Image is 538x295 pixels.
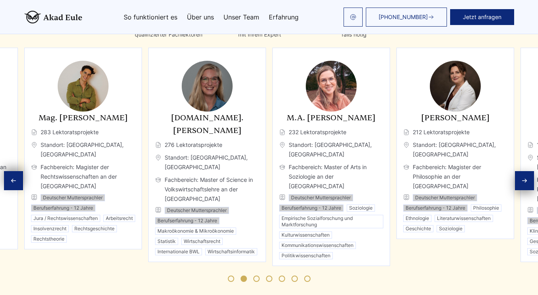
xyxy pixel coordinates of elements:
[403,204,468,212] li: Berufserfahrung - 12 Jahre
[181,238,223,245] li: Wirtschaftsrecht
[403,112,507,124] h3: [PERSON_NAME]
[289,194,353,201] li: Deutscher Muttersprachler
[279,112,383,124] h3: M.A. [PERSON_NAME]
[155,238,178,245] li: Statistik
[366,8,447,27] a: [PHONE_NUMBER]
[435,215,493,222] li: Literaturwissenschaften
[155,217,219,224] li: Berufserfahrung - 12 Jahre
[279,127,383,137] span: 232 Lektoratsprojekte
[182,61,233,112] img: M.Sc. Mila Liebermann
[103,215,135,222] li: Arbeitsrecht
[403,140,507,159] span: Standort: [GEOGRAPHIC_DATA], [GEOGRAPHIC_DATA]
[403,162,507,191] span: Fachbereich: Magister der Philosophie an der [GEOGRAPHIC_DATA]
[471,204,501,212] li: Philosophie
[291,276,298,282] span: Go to slide 6
[403,127,507,137] span: 212 Lektoratsprojekte
[437,225,465,232] li: Soziologie
[241,276,247,282] span: Go to slide 2
[430,61,481,112] img: Dr. Eleanor Fischer
[58,61,109,112] img: Mag. Adrian Demir
[205,248,257,255] li: Wirtschaftsinformatik
[31,162,135,191] span: Fachbereich: Magister der Rechtswissenschaften an der [GEOGRAPHIC_DATA]
[413,194,477,201] li: Deutscher Muttersprachler
[31,215,100,222] li: Jura / Rechtswissenschaften
[155,228,236,235] li: Makroökonomie & Mikroökonomie
[187,14,214,20] a: Über uns
[269,14,299,20] a: Erfahrung
[403,215,431,222] li: Ethnologie
[155,140,259,150] span: 276 Lektoratsprojekte
[347,204,375,212] li: Soziologie
[31,140,135,159] span: Standort: [GEOGRAPHIC_DATA], [GEOGRAPHIC_DATA]
[31,204,95,212] li: Berufserfahrung - 12 Jahre
[379,14,428,20] span: [PHONE_NUMBER]
[403,225,433,232] li: Geschichte
[31,225,69,232] li: Insolvenzrecht
[155,175,259,204] span: Fachbereich: Master of Science in Volkswirtschaftslehre an der [GEOGRAPHIC_DATA]
[155,153,259,172] span: Standort: [GEOGRAPHIC_DATA], [GEOGRAPHIC_DATA]
[272,48,390,266] div: 4 / 11
[253,276,260,282] span: Go to slide 3
[279,252,333,259] li: Politikwissenschaften
[31,235,67,243] li: Rechtstheorie
[279,162,383,191] span: Fachbereich: Master of Arts in Soziologie an der [GEOGRAPHIC_DATA]
[148,48,266,262] div: 3 / 11
[396,48,514,239] div: 5 / 11
[279,276,285,282] span: Go to slide 5
[350,14,356,20] img: email
[155,248,202,255] li: Internationale BWL
[223,14,259,20] a: Unser Team
[165,207,229,214] li: Deutscher Muttersprachler
[279,204,344,212] li: Berufserfahrung - 12 Jahre
[72,225,117,232] li: Rechtsgeschichte
[279,140,383,159] span: Standort: [GEOGRAPHIC_DATA], [GEOGRAPHIC_DATA]
[228,276,234,282] span: Go to slide 1
[4,171,23,190] div: Previous slide
[155,112,259,137] h3: [DOMAIN_NAME]. [PERSON_NAME]
[304,276,311,282] span: Go to slide 7
[515,171,534,190] div: Next slide
[41,194,105,201] li: Deutscher Muttersprachler
[124,14,177,20] a: So funktioniert es
[24,11,82,23] img: logo
[306,61,357,112] img: M.A. Julia Hartmann
[31,127,135,137] span: 283 Lektoratsprojekte
[279,231,332,239] li: Kulturwissenschaften
[279,215,383,228] li: Empirische Sozialforschung und Marktforschung
[279,242,356,249] li: Kommunikationswissenschaften
[24,48,142,249] div: 2 / 11
[266,276,272,282] span: Go to slide 4
[31,112,135,124] h3: Mag. [PERSON_NAME]
[450,9,514,25] button: Jetzt anfragen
